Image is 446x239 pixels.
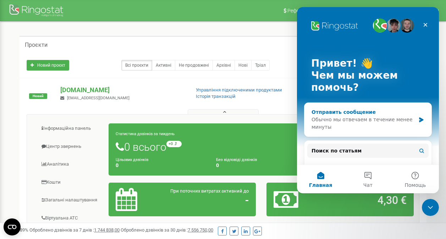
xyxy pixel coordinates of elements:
a: Історія транзакцій [196,94,236,99]
a: Центр звернень [32,138,109,155]
span: Новий [29,93,47,99]
u: 7 556 750,00 [188,227,213,233]
span: Реферальна програма [287,8,340,13]
p: [DOMAIN_NAME] [60,85,184,95]
a: Нові [235,60,252,71]
h2: 4,30 € [321,194,407,206]
u: 1 744 838,00 [94,227,120,233]
button: Open CMP widget [4,218,21,235]
small: +0 [166,141,182,147]
h1: 0 всього [116,141,407,153]
small: Статистика дзвінків за тиждень [116,132,175,136]
a: Тріал [251,60,270,71]
iframe: Intercom live chat [297,7,439,193]
small: Цільових дзвінків [116,157,148,162]
a: Віртуальна АТС [32,210,109,227]
a: Аналiтика [32,156,109,173]
iframe: Intercom live chat [422,199,439,216]
span: При поточних витратах активний до [170,188,249,194]
span: [EMAIL_ADDRESS][DOMAIN_NAME] [67,96,130,100]
h4: 0 [216,163,306,168]
span: Оброблено дзвінків за 7 днів : [29,227,120,233]
span: Оброблено дзвінків за 30 днів : [121,227,213,233]
small: Без відповіді дзвінків [216,157,257,162]
a: Архівні [213,60,235,71]
h5: Проєкти [25,42,48,48]
a: Не продовжені [175,60,213,71]
a: Всі проєкти [121,60,152,71]
a: Загальні налаштування [32,191,109,209]
h2: - [164,194,249,206]
a: Управління підключеними продуктами [196,87,282,93]
a: Інформаційна панель [32,120,109,137]
h4: 0 [116,163,205,168]
a: Новий проєкт [27,60,69,71]
a: Активні [152,60,175,71]
span: Баланс [391,188,407,194]
a: Кошти [32,174,109,191]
